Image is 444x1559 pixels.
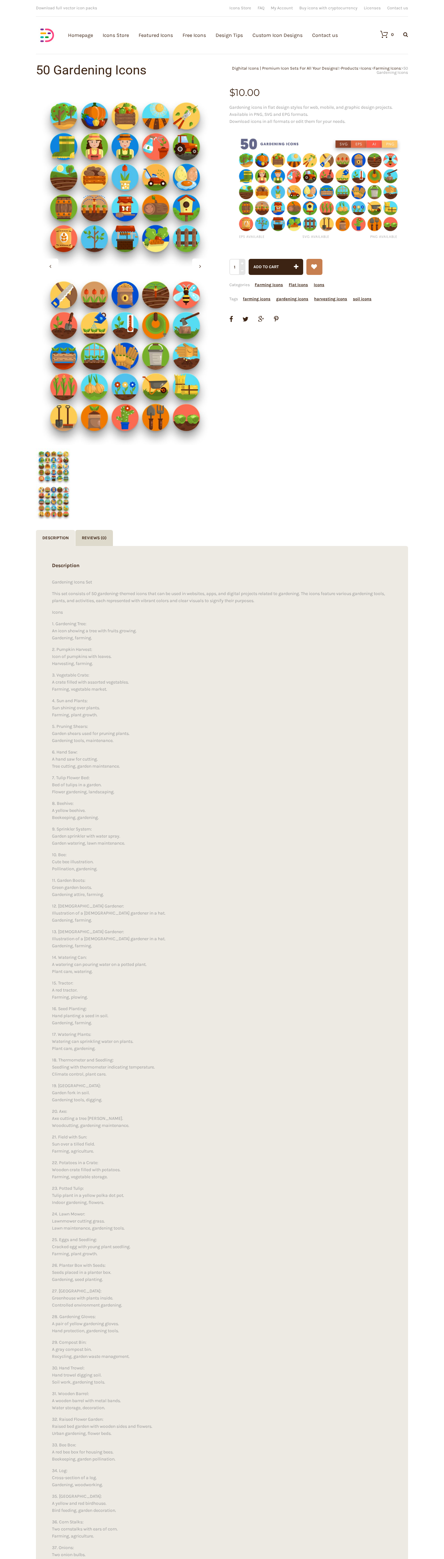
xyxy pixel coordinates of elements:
[52,1262,392,1283] p: 26. Planter Box with Seeds: Seeds placed in a planter box. Gardening, seed planting.
[52,1108,392,1129] p: 20. Axe: Axe cutting a tree [PERSON_NAME]. Woodcutting, gardening maintenance.
[52,800,392,821] p: 8. Beehive: A yellow beehive. Beekeeping, gardening.
[229,6,251,10] a: Icons Store
[36,530,75,546] a: Description
[52,1288,392,1309] p: 27. [GEOGRAPHIC_DATA]: Greenhouse with plants inside. Controlled environment gardening.
[52,1442,392,1463] p: 33. Bee Box: A red bee box for housing bees. Beekeeping, garden pollination.
[52,774,392,796] p: 7. Tulip Flower Bed: Bed of tulips in a garden. Flower gardening, landscaping.
[364,6,381,10] a: Licenses
[52,646,392,667] p: 2. Pumpkin Harvest: Icon of pumpkins with leaves. Harvesting, farming.
[52,1390,392,1411] p: 31. Wooden Barrel: A wooden barrel with metal bands. Water storage, decoration.
[36,484,72,520] img: Gardening Icons Cover
[52,1082,392,1103] p: 19. [GEOGRAPHIC_DATA]: Garden fork in soil. Gardening tools, digging.
[52,672,392,693] p: 3. Vegetable Crate: A crate filled with assorted vegetables. Farming, vegetable market.
[52,877,392,898] p: 11. Garden Boots: Green garden boots. Gardening attire, farming.
[52,749,392,770] p: 6. Hand Saw: A hand saw for cutting. Tree cutting, garden maintenance.
[374,30,394,38] a: 0
[52,562,392,569] h2: Description
[75,530,113,546] a: Reviews (0)
[229,87,260,98] bdi: 10.00
[52,980,392,1001] p: 15. Tractor: A red tractor. Farming, plowing.
[36,448,72,484] img: Gardening Icons
[229,87,235,98] span: $
[387,6,408,10] a: Contact us
[52,1236,392,1257] p: 25. Eggs and Seedling: Cracked egg with young plant seedling. Farming, plant growth.
[36,5,97,10] span: Download full vector icon packs
[271,6,293,10] a: My Account
[52,1005,392,1027] p: 16. Seed Planting: Hand planting a seed in soil. Gardening, farming.
[52,1313,392,1334] p: 28. Gardening Gloves: A pair of yellow gardening gloves. Hand protection, gardening tools.
[52,1493,392,1514] p: 35. [GEOGRAPHIC_DATA]: A yellow and red birdhouse. Bird feeding, garden decoration.
[232,66,339,71] a: Dighital Icons | Premium Icon Sets For All Your Designs!
[52,1159,392,1180] p: 22. Potatoes in a Crate: Wooden crate filled with potatoes. Farming, vegetable storage.
[249,259,303,275] button: Add to cart
[52,954,392,975] p: 14. Watering Can: A watering can pouring water on a potted plant. Plant care, watering.
[222,66,408,74] div: > > > >
[52,697,392,719] p: 4. Sun and Plants: Sun shining over plants. Farming, plant growth.
[52,609,392,616] p: Icons
[341,66,358,71] a: Products
[52,1057,392,1078] p: 18. Thermometer and Seedling: Seedling with thermometer indicating temperature. Climate control, ...
[52,620,392,642] p: 1. Gardening Tree: An icon showing a tree with fruits growing. Gardening, farming.
[36,64,222,77] h1: 50 Gardening Icons
[52,1211,392,1232] p: 24. Lawn Mower: Lawnmower cutting grass. Lawn maintenance, gardening tools.
[36,267,215,445] img: Gardening-Icons_ Shop
[361,66,371,71] a: Icons
[52,826,392,847] p: 9. Sprinkler System: Garden sprinkler with water spray. Garden watering, lawn maintenance.
[52,1339,392,1360] p: 29. Compost Bin: A gray compost bin. Recycling, garden waste management.
[391,32,394,37] div: 0
[52,1416,392,1437] p: 32. Raised Flower Garden: Raised bed garden with wooden sides and flowers. Urban gardening, flowe...
[373,66,401,71] a: Farming Icons
[52,928,392,950] p: 13. [DEMOGRAPHIC_DATA] Gardener: Illustration of a [DEMOGRAPHIC_DATA] gardener in a hat. Gardenin...
[52,1365,392,1386] p: 30. Hand Trowel: Hand trowel digging soil. Soil work, gardening tools.
[52,1185,392,1206] p: 23. Potted Tulip: Tulip plant in a yellow polka dot pot. Indoor gardening, flowers.
[258,6,264,10] a: FAQ
[52,851,392,873] p: 10. Bee: Cute bee illustration. Pollination, gardening.
[377,66,408,75] span: 50 Gardening Icons
[253,264,279,269] span: Add to cart
[52,1467,392,1488] p: 34. Log: Cross-section of a log. Gardening, woodworking.
[36,88,215,267] img: Gardening-Icons_ Shop-2
[52,903,392,924] p: 12. [DEMOGRAPHIC_DATA] Gardener: Illustration of a [DEMOGRAPHIC_DATA] gardener in a hat. Gardenin...
[299,6,357,10] a: Buy icons with cryptocurrency
[52,590,392,604] p: This set consists of 50 gardening-themed icons that can be used in websites, apps, and digital pr...
[52,1519,392,1540] p: 36. Corn Stalks: Two cornstalks with ears of corn. Farming, agriculture.
[52,579,392,586] p: Gardening Icons Set
[52,1031,392,1052] p: 17. Watering Plants: Watering can sprinkling water on plants. Plant care, gardening.
[52,1134,392,1155] p: 21. Field with Sun: Sun over a tilled field. Farming, agriculture.
[52,723,392,744] p: 5. Pruning Shears: Garden shears used for pruning plants. Gardening tools, maintenance.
